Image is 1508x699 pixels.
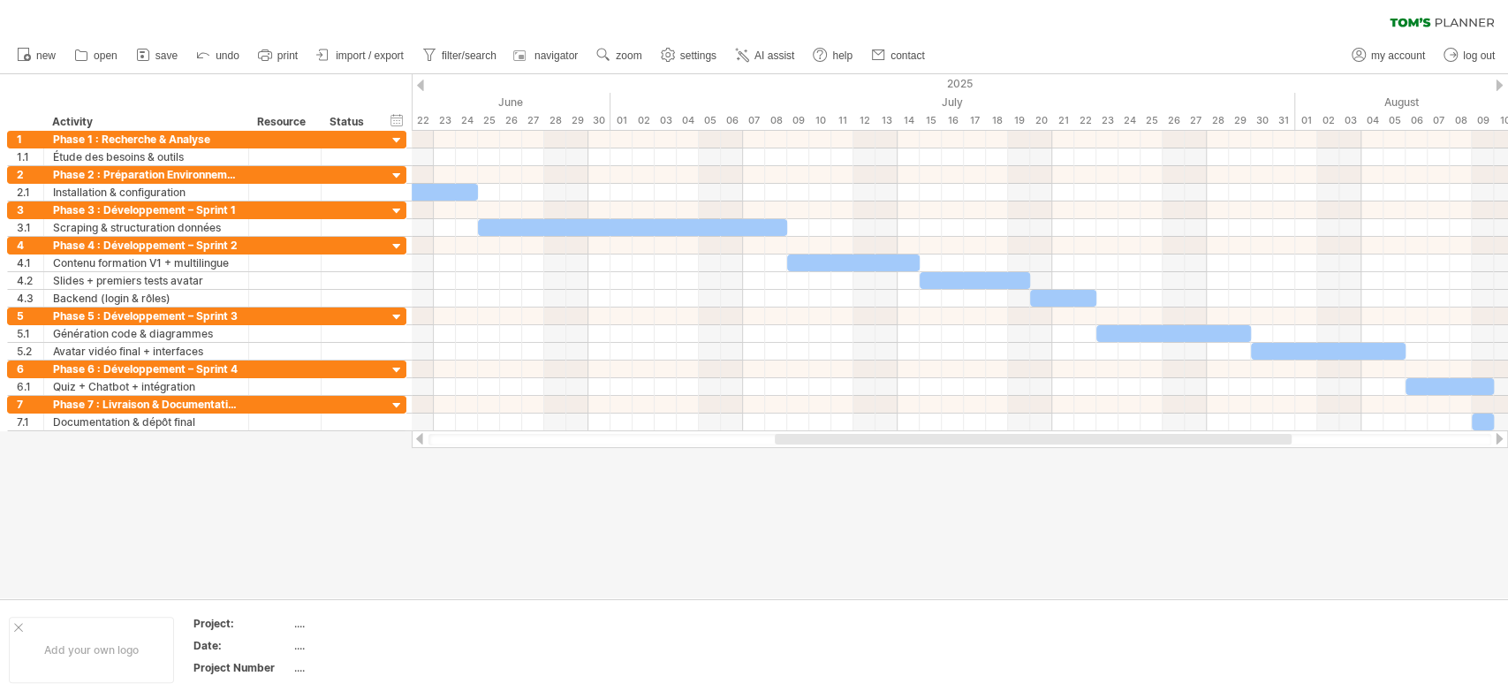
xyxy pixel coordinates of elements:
[1096,111,1118,130] div: Wednesday, 23 July 2025
[53,308,239,324] div: Phase 5 : Développement – Sprint 3
[17,255,43,271] div: 4.1
[544,111,566,130] div: Saturday, 28 June 2025
[1207,111,1229,130] div: Monday, 28 July 2025
[1383,111,1406,130] div: Tuesday, 5 August 2025
[1163,111,1185,130] div: Saturday, 26 July 2025
[17,131,43,148] div: 1
[53,219,239,236] div: Scraping & structuration données
[588,111,610,130] div: Monday, 30 June 2025
[52,113,239,131] div: Activity
[36,49,56,62] span: new
[1185,111,1207,130] div: Sunday, 27 July 2025
[808,44,858,67] a: help
[17,272,43,289] div: 4.2
[294,660,443,675] div: ....
[53,343,239,360] div: Avatar vidéo final + interfaces
[1472,111,1494,130] div: Saturday, 9 August 2025
[294,638,443,653] div: ....
[1140,111,1163,130] div: Friday, 25 July 2025
[500,111,522,130] div: Thursday, 26 June 2025
[53,414,239,430] div: Documentation & dépôt final
[831,111,853,130] div: Friday, 11 July 2025
[412,111,434,130] div: Sunday, 22 June 2025
[418,44,502,67] a: filter/search
[53,378,239,395] div: Quiz + Chatbot + intégration
[1339,111,1361,130] div: Sunday, 3 August 2025
[17,237,43,254] div: 4
[17,396,43,413] div: 7
[1406,111,1428,130] div: Wednesday, 6 August 2025
[1361,111,1383,130] div: Monday, 4 August 2025
[534,49,578,62] span: navigator
[53,166,239,183] div: Phase 2 : Préparation Environnement
[53,272,239,289] div: Slides + premiers tests avatar
[1229,111,1251,130] div: Tuesday, 29 July 2025
[1118,111,1140,130] div: Thursday, 24 July 2025
[53,201,239,218] div: Phase 3 : Développement – Sprint 1
[478,111,500,130] div: Wednesday, 25 June 2025
[743,111,765,130] div: Monday, 7 July 2025
[731,44,799,67] a: AI assist
[942,111,964,130] div: Wednesday, 16 July 2025
[132,44,183,67] a: save
[192,44,245,67] a: undo
[832,49,853,62] span: help
[53,131,239,148] div: Phase 1 : Recherche & Analyse
[592,44,647,67] a: zoom
[1463,49,1495,62] span: log out
[809,111,831,130] div: Thursday, 10 July 2025
[522,111,544,130] div: Friday, 27 June 2025
[1052,111,1074,130] div: Monday, 21 July 2025
[566,111,588,130] div: Sunday, 29 June 2025
[1439,44,1500,67] a: log out
[312,44,409,67] a: import / export
[1008,111,1030,130] div: Saturday, 19 July 2025
[610,111,633,130] div: Tuesday, 1 July 2025
[70,44,123,67] a: open
[53,237,239,254] div: Phase 4 : Développement – Sprint 2
[193,638,291,653] div: Date:
[9,617,174,683] div: Add your own logo
[898,111,920,130] div: Monday, 14 July 2025
[216,49,239,62] span: undo
[17,308,43,324] div: 5
[867,44,930,67] a: contact
[721,111,743,130] div: Sunday, 6 July 2025
[53,361,239,377] div: Phase 6 : Développement – Sprint 4
[17,166,43,183] div: 2
[53,184,239,201] div: Installation & configuration
[17,184,43,201] div: 2.1
[656,44,722,67] a: settings
[17,343,43,360] div: 5.2
[193,616,291,631] div: Project:
[456,111,478,130] div: Tuesday, 24 June 2025
[17,148,43,165] div: 1.1
[754,49,794,62] span: AI assist
[155,49,178,62] span: save
[1371,49,1425,62] span: my account
[699,111,721,130] div: Saturday, 5 July 2025
[17,361,43,377] div: 6
[53,148,239,165] div: Étude des besoins & outils
[680,49,716,62] span: settings
[442,49,496,62] span: filter/search
[53,255,239,271] div: Contenu formation V1 + multilingue
[875,111,898,130] div: Sunday, 13 July 2025
[610,93,1295,111] div: July 2025
[257,113,311,131] div: Resource
[1450,111,1472,130] div: Friday, 8 August 2025
[787,111,809,130] div: Wednesday, 9 July 2025
[616,49,641,62] span: zoom
[53,325,239,342] div: Génération code & diagrammes
[94,49,117,62] span: open
[964,111,986,130] div: Thursday, 17 July 2025
[193,660,291,675] div: Project Number
[1030,111,1052,130] div: Sunday, 20 July 2025
[1428,111,1450,130] div: Thursday, 7 August 2025
[53,396,239,413] div: Phase 7 : Livraison & Documentation
[890,49,925,62] span: contact
[17,325,43,342] div: 5.1
[1295,111,1317,130] div: Friday, 1 August 2025
[17,201,43,218] div: 3
[677,111,699,130] div: Friday, 4 July 2025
